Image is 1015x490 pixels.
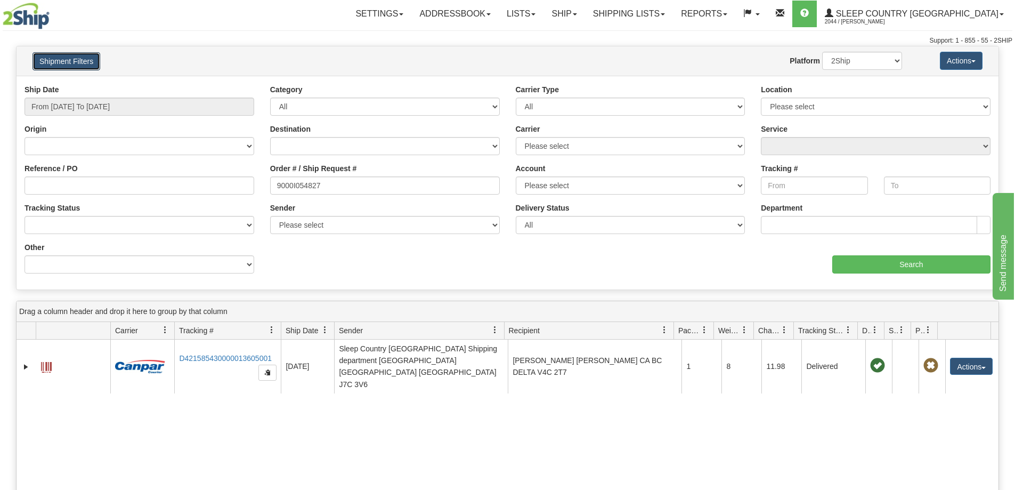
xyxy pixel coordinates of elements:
[115,325,138,336] span: Carrier
[761,176,867,195] input: From
[889,325,898,336] span: Shipment Issues
[833,9,998,18] span: Sleep Country [GEOGRAPHIC_DATA]
[316,321,334,339] a: Ship Date filter column settings
[761,340,801,393] td: 11.98
[761,124,787,134] label: Service
[115,360,165,373] img: 14 - Canpar
[892,321,911,339] a: Shipment Issues filter column settings
[761,163,798,174] label: Tracking #
[735,321,753,339] a: Weight filter column settings
[41,357,52,374] a: Label
[25,242,44,253] label: Other
[270,203,295,213] label: Sender
[411,1,499,27] a: Addressbook
[721,340,761,393] td: 8
[17,301,998,322] div: grid grouping header
[990,190,1014,299] iframe: chat widget
[695,321,713,339] a: Packages filter column settings
[516,124,540,134] label: Carrier
[8,6,99,19] div: Send message
[3,3,50,29] img: logo2044.jpg
[3,36,1012,45] div: Support: 1 - 855 - 55 - 2SHIP
[866,321,884,339] a: Delivery Status filter column settings
[486,321,504,339] a: Sender filter column settings
[21,362,31,372] a: Expand
[718,325,741,336] span: Weight
[585,1,673,27] a: Shipping lists
[508,340,681,393] td: [PERSON_NAME] [PERSON_NAME] CA BC DELTA V4C 2T7
[499,1,543,27] a: Lists
[681,340,721,393] td: 1
[870,358,885,373] span: On time
[919,321,937,339] a: Pickup Status filter column settings
[839,321,857,339] a: Tracking Status filter column settings
[270,163,357,174] label: Order # / Ship Request #
[25,84,59,95] label: Ship Date
[270,84,303,95] label: Category
[516,203,570,213] label: Delivery Status
[543,1,584,27] a: Ship
[862,325,871,336] span: Delivery Status
[286,325,318,336] span: Ship Date
[516,84,559,95] label: Carrier Type
[179,354,272,363] a: D421585430000013605001
[25,203,80,213] label: Tracking Status
[825,17,905,27] span: 2044 / [PERSON_NAME]
[258,365,277,381] button: Copy to clipboard
[678,325,701,336] span: Packages
[790,55,820,66] label: Platform
[347,1,411,27] a: Settings
[509,325,540,336] span: Recipient
[179,325,214,336] span: Tracking #
[281,340,334,393] td: [DATE]
[801,340,865,393] td: Delivered
[33,52,100,70] button: Shipment Filters
[516,163,546,174] label: Account
[950,358,993,375] button: Actions
[339,325,363,336] span: Sender
[334,340,508,393] td: Sleep Country [GEOGRAPHIC_DATA] Shipping department [GEOGRAPHIC_DATA] [GEOGRAPHIC_DATA] [GEOGRAPH...
[263,321,281,339] a: Tracking # filter column settings
[798,325,845,336] span: Tracking Status
[884,176,990,195] input: To
[923,358,938,373] span: Pickup Not Assigned
[832,255,990,274] input: Search
[673,1,735,27] a: Reports
[25,124,46,134] label: Origin
[940,52,982,70] button: Actions
[655,321,673,339] a: Recipient filter column settings
[761,203,802,213] label: Department
[775,321,793,339] a: Charge filter column settings
[761,84,792,95] label: Location
[758,325,781,336] span: Charge
[915,325,924,336] span: Pickup Status
[156,321,174,339] a: Carrier filter column settings
[817,1,1012,27] a: Sleep Country [GEOGRAPHIC_DATA] 2044 / [PERSON_NAME]
[25,163,78,174] label: Reference / PO
[270,124,311,134] label: Destination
